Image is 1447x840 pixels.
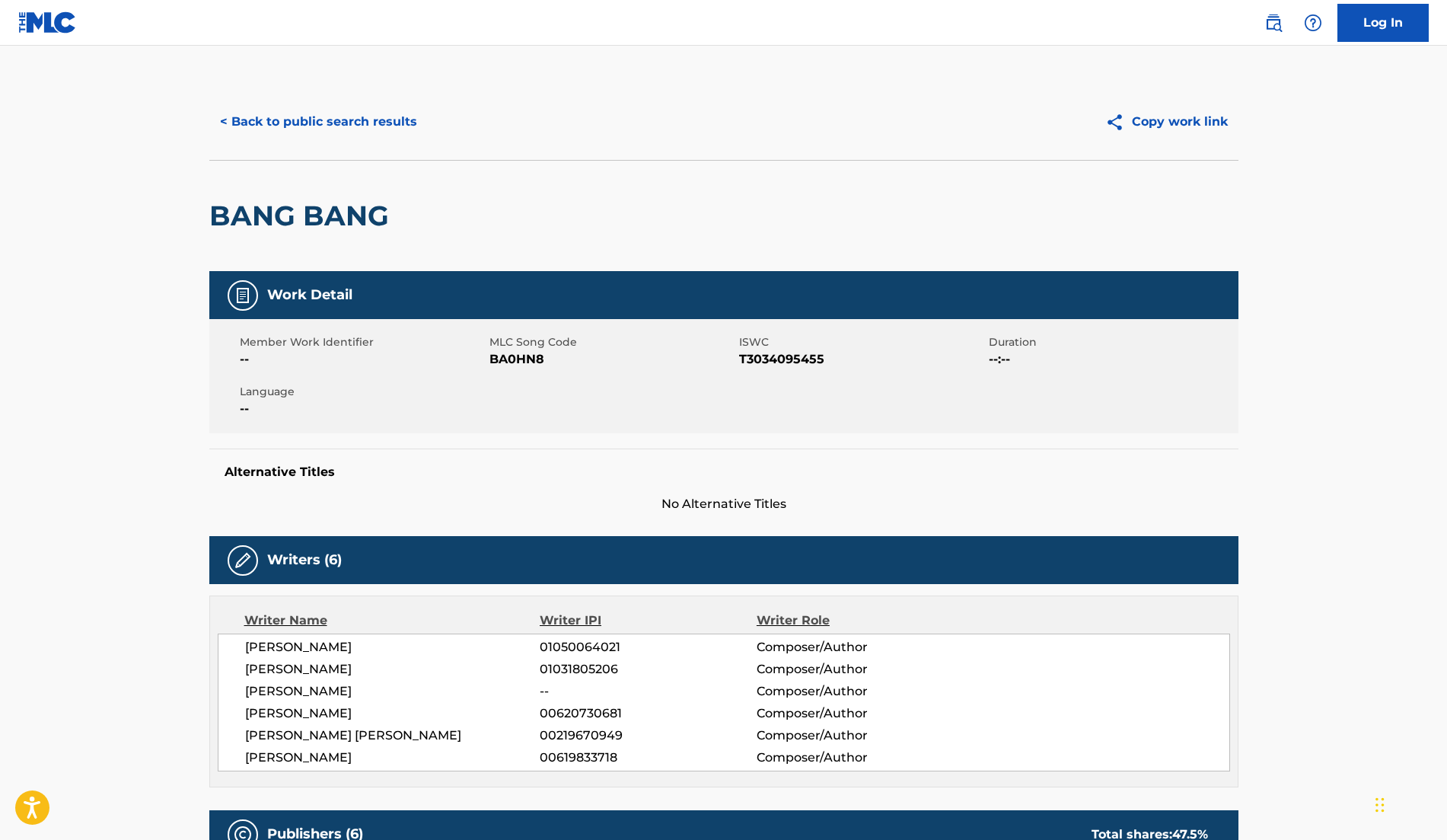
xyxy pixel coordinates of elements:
[240,384,486,400] span: Language
[244,612,540,630] div: Writer Name
[240,334,486,350] span: Member Work Identifier
[245,660,540,679] span: [PERSON_NAME]
[757,660,954,679] span: Composer/Author
[240,350,486,369] span: --
[1371,767,1447,840] iframe: Chat Widget
[245,682,540,701] span: [PERSON_NAME]
[540,638,756,656] span: 01050064021
[267,551,342,569] h5: Writers (6)
[739,350,985,369] span: T3034095455
[540,749,756,767] span: 00619833718
[1105,113,1132,132] img: Copy work link
[1298,8,1328,38] div: Help
[234,286,252,305] img: Work Detail
[757,612,954,630] div: Writer Role
[245,749,540,767] span: [PERSON_NAME]
[540,660,756,679] span: 01031805206
[245,704,540,723] span: [PERSON_NAME]
[757,638,954,656] span: Composer/Author
[267,286,352,304] h5: Work Detail
[757,704,954,723] span: Composer/Author
[739,334,985,350] span: ISWC
[1375,782,1385,828] div: Drag
[540,704,756,723] span: 00620730681
[489,350,735,369] span: BA0HN8
[1337,4,1429,42] a: Log In
[209,103,428,141] button: < Back to public search results
[489,334,735,350] span: MLC Song Code
[540,682,756,701] span: --
[540,727,756,745] span: 00219670949
[245,638,540,656] span: [PERSON_NAME]
[1264,14,1283,32] img: search
[989,334,1235,350] span: Duration
[245,727,540,745] span: [PERSON_NAME] [PERSON_NAME]
[757,682,954,701] span: Composer/Author
[209,495,1238,513] span: No Alternative Titles
[1304,14,1322,32] img: help
[757,727,954,745] span: Composer/Author
[18,11,77,34] img: MLC Logo
[1095,103,1238,141] button: Copy work link
[757,749,954,767] span: Composer/Author
[234,551,252,570] img: Writers
[225,465,1223,480] h5: Alternative Titles
[989,350,1235,369] span: --:--
[540,612,757,630] div: Writer IPI
[1258,8,1289,38] a: Public Search
[240,400,486,418] span: --
[209,199,397,233] h2: BANG BANG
